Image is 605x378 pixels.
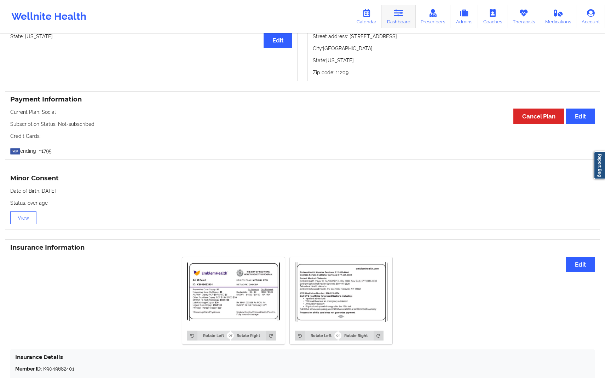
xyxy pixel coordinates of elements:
h3: Insurance Information [10,244,595,252]
button: Rotate Left [187,331,230,341]
h4: Insurance Details [15,354,590,360]
p: Subscription Status: Not-subscribed [10,121,595,128]
a: Medications [540,5,577,28]
p: Street address: [STREET_ADDRESS] [313,33,595,40]
p: Current Plan: Social [10,109,595,116]
p: ending in 1795 [10,145,595,155]
button: Edit [264,33,292,48]
a: Therapists [507,5,540,28]
strong: Member ID: [15,366,42,372]
a: Report Bug [594,151,605,179]
h3: Minor Consent [10,174,595,182]
button: Rotate Right [339,331,384,341]
img: Ali M Saleh [295,262,387,322]
button: Edit [566,109,595,124]
a: Calendar [351,5,382,28]
p: Date of Birth: [DATE] [10,187,595,194]
a: Admins [450,5,478,28]
button: Cancel Plan [513,109,564,124]
p: State: [US_STATE] [313,57,595,64]
a: Coaches [478,5,507,28]
p: Status: over age [10,199,595,207]
a: Dashboard [382,5,416,28]
p: K9049682401 [15,365,590,372]
a: Account [576,5,605,28]
button: Edit [566,257,595,272]
a: Prescribers [416,5,451,28]
button: Rotate Right [231,331,276,341]
p: Zip code: 11209 [313,69,595,76]
p: State: [US_STATE] [10,33,292,40]
button: Rotate Left [295,331,337,341]
p: City: [GEOGRAPHIC_DATA] [313,45,595,52]
h3: Payment Information [10,95,595,104]
button: View [10,211,36,224]
img: Ali M Saleh [187,262,280,321]
p: Credit Cards: [10,133,595,140]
